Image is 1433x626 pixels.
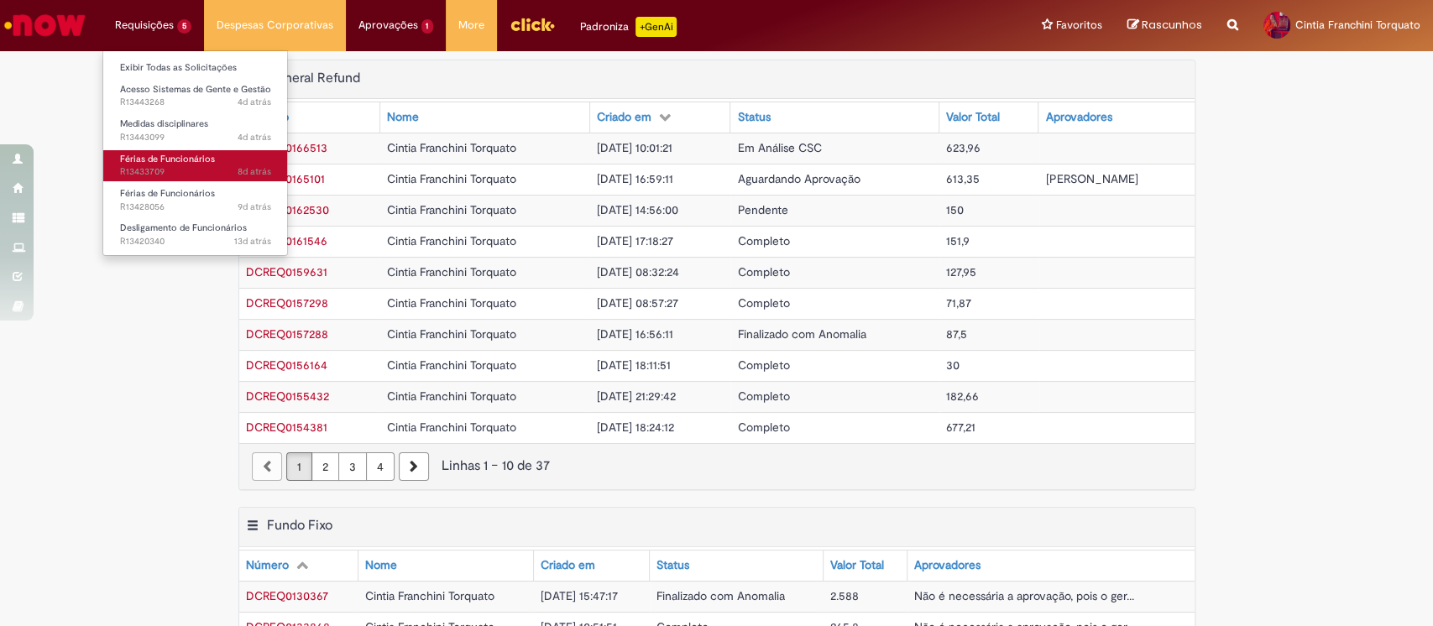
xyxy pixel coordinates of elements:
div: Número [246,557,289,574]
span: [DATE] 08:32:24 [597,264,679,279]
span: Cintia Franchini Torquato [387,295,516,310]
span: Completo [737,264,789,279]
span: 13d atrás [234,235,271,248]
span: [DATE] 16:56:11 [597,326,673,342]
span: R13443268 [120,96,271,109]
span: Acesso Sistemas de Gente e Gestão [120,83,271,96]
span: Férias de Funcionários [120,153,215,165]
a: Abrir Registro: DCREQ0155432 [246,389,329,404]
span: 151,9 [946,233,970,248]
span: [DATE] 17:18:27 [597,233,673,248]
span: R13433709 [120,165,271,179]
span: Completo [737,420,789,435]
p: +GenAi [635,17,677,37]
span: [DATE] 21:29:42 [597,389,676,404]
div: Aprovadores [914,557,981,574]
a: Página 1 [286,452,312,481]
img: ServiceNow [2,8,88,42]
span: Pendente [737,202,787,217]
span: Rascunhos [1142,17,1202,33]
nav: paginação [239,443,1195,489]
span: 182,66 [946,389,979,404]
span: DCREQ0130367 [246,588,328,603]
time: 19/08/2025 11:22:36 [238,201,271,213]
span: DCREQ0157298 [246,295,328,310]
span: Aguardando Aprovação [737,171,860,186]
span: [DATE] 08:57:27 [597,295,678,310]
div: Status [737,109,770,126]
ul: Requisições [102,50,288,256]
span: Despesas Corporativas [217,17,333,34]
span: Finalizado com Anomalia [737,326,866,342]
span: 30 [946,357,960,373]
span: [PERSON_NAME] [1045,171,1138,186]
h2: General Refund [267,70,360,86]
span: 677,21 [946,420,975,435]
span: Cintia Franchini Torquato [387,389,516,404]
a: Rascunhos [1127,18,1202,34]
span: 4d atrás [238,96,271,108]
a: Página 2 [311,452,339,481]
a: Aberto R13428056 : Férias de Funcionários [103,185,288,216]
span: 87,5 [946,326,967,342]
span: 1 [421,19,434,34]
div: Padroniza [580,17,677,37]
span: [DATE] 18:24:12 [597,420,674,435]
span: 8d atrás [238,165,271,178]
span: [DATE] 14:56:00 [597,202,678,217]
a: Abrir Registro: DCREQ0157288 [246,326,328,342]
span: 2.588 [830,588,859,603]
div: Valor Total [830,557,884,574]
span: DCREQ0155432 [246,389,329,404]
button: Fundo Fixo Menu de contexto [246,517,259,539]
span: Cintia Franchini Torquato [387,171,516,186]
a: Abrir Registro: DCREQ0154381 [246,420,327,435]
div: Criado em [597,109,651,126]
span: Finalizado com Anomalia [656,588,785,603]
span: Cintia Franchini Torquato [387,420,516,435]
span: R13428056 [120,201,271,214]
span: R13420340 [120,235,271,248]
span: More [458,17,484,34]
div: Valor Total [946,109,1000,126]
a: Aberto R13433709 : Férias de Funcionários [103,150,288,181]
span: Completo [737,295,789,310]
span: 5 [177,19,191,34]
span: Não é necessária a aprovação, pois o ger... [914,588,1134,603]
span: Aprovações [358,17,418,34]
time: 25/08/2025 09:42:36 [238,131,271,143]
span: DCREQ0157288 [246,326,328,342]
span: [DATE] 15:47:17 [541,588,618,603]
a: Abrir Registro: DCREQ0130367 [246,588,328,603]
span: [DATE] 16:59:11 [597,171,673,186]
time: 15/08/2025 11:28:43 [234,235,271,248]
span: Cintia Franchini Torquato [387,233,516,248]
time: 25/08/2025 10:09:14 [238,96,271,108]
div: Nome [387,109,419,126]
div: Aprovadores [1045,109,1111,126]
span: Favoritos [1056,17,1102,34]
a: Aberto R13443099 : Medidas disciplinares [103,115,288,146]
span: [DATE] 10:01:21 [597,140,672,155]
span: Em Análise CSC [737,140,821,155]
a: Página 4 [366,452,395,481]
span: 613,35 [946,171,980,186]
span: Cintia Franchini Torquato [387,140,516,155]
div: Status [656,557,689,574]
span: Cintia Franchini Torquato [365,588,494,603]
a: Página 3 [338,452,367,481]
span: Medidas disciplinares [120,117,208,130]
span: Completo [737,233,789,248]
a: Próxima página [399,452,429,481]
span: Completo [737,389,789,404]
span: [DATE] 18:11:51 [597,357,671,373]
span: Cintia Franchini Torquato [387,357,516,373]
time: 20/08/2025 17:02:52 [238,165,271,178]
span: DCREQ0154381 [246,420,327,435]
span: R13443099 [120,131,271,144]
a: Exibir Todas as Solicitações [103,59,288,77]
span: 150 [946,202,964,217]
h2: Fundo Fixo [267,517,332,534]
span: 4d atrás [238,131,271,143]
span: Cintia Franchini Torquato [1295,18,1420,32]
